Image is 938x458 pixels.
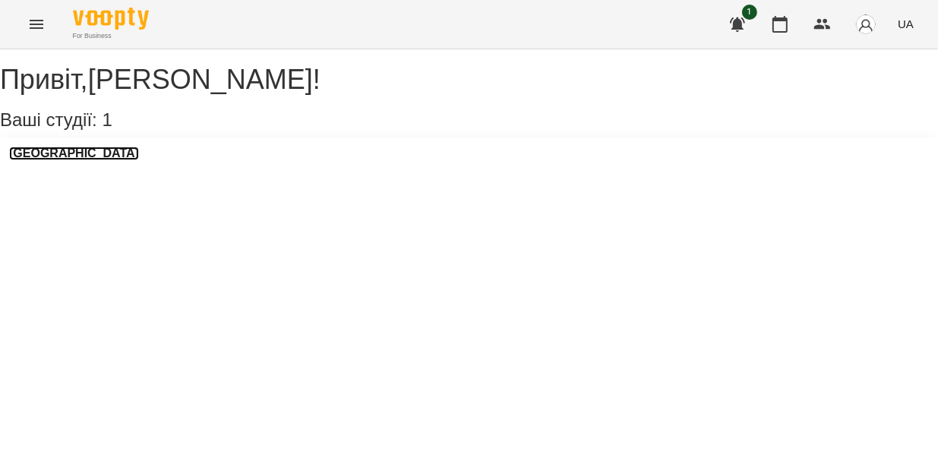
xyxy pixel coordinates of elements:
[73,31,149,41] span: For Business
[73,8,149,30] img: Voopty Logo
[102,109,112,130] span: 1
[742,5,757,20] span: 1
[9,147,139,160] a: [GEOGRAPHIC_DATA]
[855,14,876,35] img: avatar_s.png
[892,10,920,38] button: UA
[18,6,55,43] button: Menu
[898,16,914,32] span: UA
